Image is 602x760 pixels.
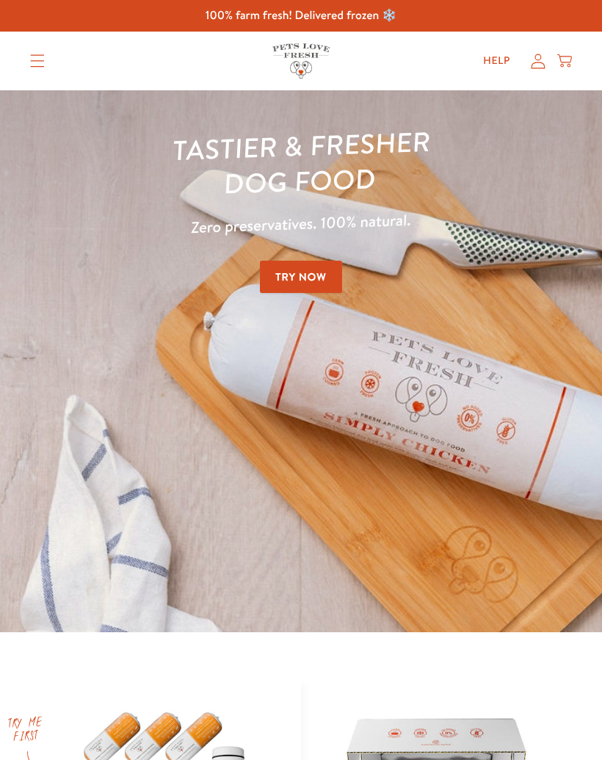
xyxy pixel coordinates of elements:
[272,43,330,78] img: Pets Love Fresh
[28,119,573,209] h1: Tastier & fresher dog food
[29,201,573,246] p: Zero preservatives. 100% natural.
[260,261,342,294] a: Try Now
[18,43,57,79] summary: Translation missing: en.sections.header.menu
[471,46,522,76] a: Help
